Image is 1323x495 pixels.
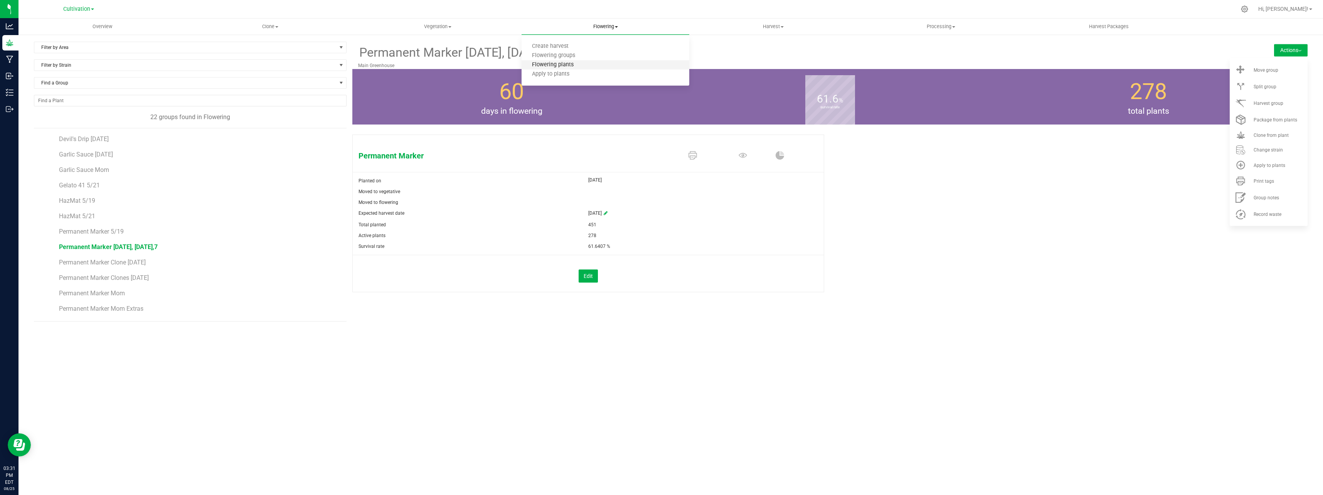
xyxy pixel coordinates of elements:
span: Filter by Strain [34,60,337,71]
a: Overview [19,19,186,35]
span: Clone from plant [1254,133,1289,138]
p: 08/25 [3,486,15,492]
group-info-box: Days in flowering [358,69,665,125]
span: Create harvest [522,43,579,50]
span: 61.6407 % [588,241,610,252]
span: total plants [989,105,1308,117]
a: Harvest Packages [1025,19,1192,35]
iframe: Resource center [8,433,31,456]
p: Main Greenhouse [358,62,1143,69]
div: 22 groups found in Flowering [34,113,347,122]
span: Harvest group [1254,101,1283,106]
span: Package from plants [1254,117,1297,123]
group-info-box: Total number of plants [995,69,1302,125]
span: select [337,42,346,53]
span: HazMat 5/19 [59,197,95,204]
span: 451 [588,219,596,230]
span: Flowering groups [522,52,586,59]
span: Garlic Sauce Mom [59,166,109,173]
span: Apply to plants [522,71,580,77]
span: 278 [1130,79,1167,104]
span: Processing [857,23,1024,30]
span: Filter by Area [34,42,337,53]
span: Apply to plants [1254,163,1285,168]
span: Vegetation [354,23,521,30]
span: Gelato 41 5/21 [59,182,100,189]
span: Survival rate [359,244,384,249]
span: Expected harvest date [359,210,404,216]
a: Clone [186,19,354,35]
span: Flowering [522,23,689,30]
span: Move group [1254,67,1278,73]
span: 60 [499,79,524,104]
span: [DATE] [588,175,602,185]
span: Permanent Marker [DATE], [DATE],7 [358,43,553,62]
a: Flowering Create harvest Flowering groups Flowering plants Apply to plants [522,19,689,35]
span: Split group [1254,84,1276,89]
span: Clone [187,23,353,30]
span: Permanent Marker 5/19 [59,228,124,235]
span: [DATE] [588,208,602,219]
span: Group notes [1254,195,1279,200]
span: days in flowering [352,105,671,117]
span: Permanent Marker Clone [DATE] [59,259,146,266]
inline-svg: Manufacturing [6,56,13,63]
a: Vegetation [354,19,522,35]
span: Print tags [1254,178,1274,184]
span: Permanent Marker [353,150,669,162]
span: Permanent Marker Clones [DATE] [59,274,149,281]
div: Manage settings [1240,5,1249,13]
span: Change strain [1254,147,1283,153]
span: Devil's Drip [DATE] [59,135,109,143]
span: Moved to flowering [359,200,398,205]
span: Find a Group [34,77,337,88]
span: Record waste [1254,212,1281,217]
span: 278 [588,230,596,241]
span: Harvest Packages [1079,23,1139,30]
a: Processing [857,19,1025,35]
group-info-box: Survival rate [677,69,983,125]
b: survival rate [805,73,855,142]
span: HazMat 5/21 [59,212,95,220]
inline-svg: Grow [6,39,13,47]
inline-svg: Outbound [6,105,13,113]
span: Moved to vegetative [359,189,400,194]
span: Permanent Marker Mom [59,290,125,297]
span: Active plants [359,233,385,238]
span: Permanent Marker [DATE], [DATE],7 [59,243,158,251]
a: Harvest [689,19,857,35]
span: Cultivation [63,6,90,12]
span: Planted on [359,178,381,184]
span: Garlic Sauce [DATE] [59,151,113,158]
span: Flowering plants [522,62,584,68]
span: Hi, [PERSON_NAME]! [1258,6,1308,12]
span: PuffinZ [DATE] [59,320,99,328]
button: Actions [1274,44,1308,56]
inline-svg: Analytics [6,22,13,30]
span: Overview [82,23,123,30]
span: Permanent Marker Mom Extras [59,305,143,312]
inline-svg: Inventory [6,89,13,96]
input: NO DATA FOUND [34,95,346,106]
inline-svg: Inbound [6,72,13,80]
button: Edit [579,269,598,283]
span: Total planted [359,222,386,227]
span: Harvest [690,23,857,30]
p: 03:31 PM EDT [3,465,15,486]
